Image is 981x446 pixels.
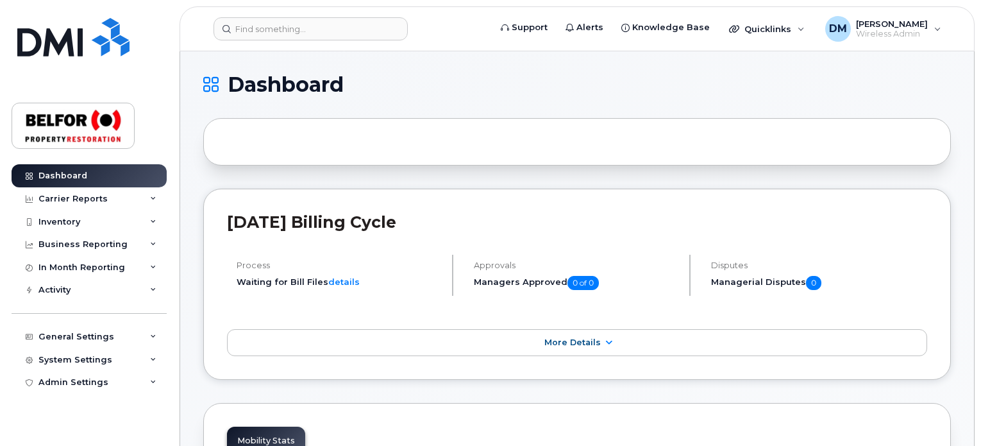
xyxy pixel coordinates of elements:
[227,212,927,232] h2: [DATE] Billing Cycle
[567,276,599,290] span: 0 of 0
[474,261,678,270] h4: Approvals
[544,338,601,347] span: More Details
[328,277,360,287] a: details
[237,261,441,270] h4: Process
[711,261,927,270] h4: Disputes
[711,276,927,290] h5: Managerial Disputes
[228,75,344,94] span: Dashboard
[806,276,821,290] span: 0
[237,276,441,288] li: Waiting for Bill Files
[474,276,678,290] h5: Managers Approved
